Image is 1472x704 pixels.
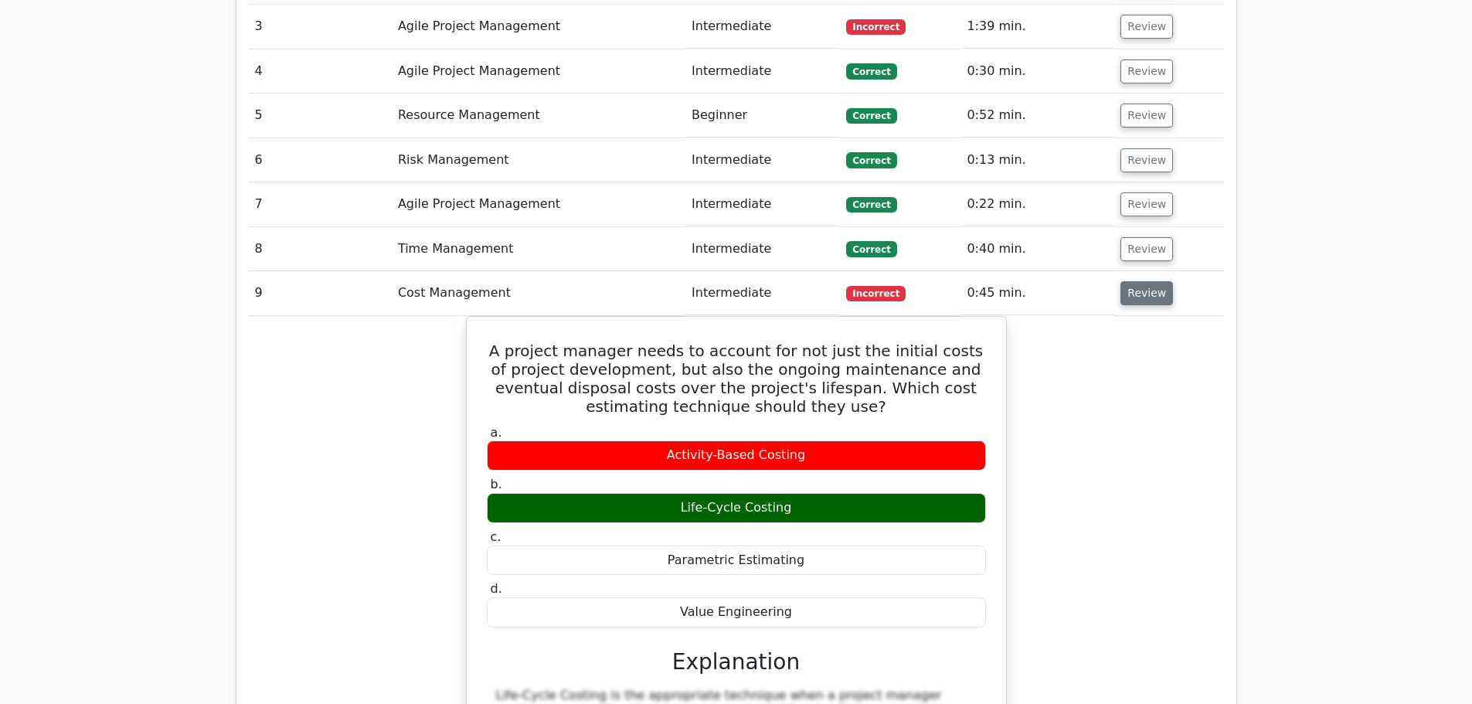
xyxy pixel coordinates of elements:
[491,529,501,544] span: c.
[685,5,840,49] td: Intermediate
[487,493,986,523] div: Life-Cycle Costing
[392,49,685,94] td: Agile Project Management
[496,649,977,675] h3: Explanation
[487,597,986,627] div: Value Engineering
[846,197,896,213] span: Correct
[960,94,1114,138] td: 0:52 min.
[1120,148,1173,172] button: Review
[249,49,392,94] td: 4
[846,108,896,124] span: Correct
[960,49,1114,94] td: 0:30 min.
[249,94,392,138] td: 5
[249,182,392,226] td: 7
[249,271,392,315] td: 9
[846,152,896,168] span: Correct
[392,227,685,271] td: Time Management
[685,227,840,271] td: Intermediate
[249,227,392,271] td: 8
[1120,60,1173,83] button: Review
[846,241,896,257] span: Correct
[1120,192,1173,216] button: Review
[485,342,988,416] h5: A project manager needs to account for not just the initial costs of project development, but als...
[960,5,1114,49] td: 1:39 min.
[249,138,392,182] td: 6
[846,19,906,35] span: Incorrect
[846,286,906,301] span: Incorrect
[491,477,502,491] span: b.
[491,425,502,440] span: a.
[392,138,685,182] td: Risk Management
[685,138,840,182] td: Intermediate
[685,49,840,94] td: Intermediate
[846,63,896,79] span: Correct
[960,227,1114,271] td: 0:40 min.
[960,271,1114,315] td: 0:45 min.
[1120,281,1173,305] button: Review
[685,182,840,226] td: Intermediate
[392,94,685,138] td: Resource Management
[249,5,392,49] td: 3
[1120,237,1173,261] button: Review
[487,546,986,576] div: Parametric Estimating
[491,581,502,596] span: d.
[1120,15,1173,39] button: Review
[487,440,986,471] div: Activity-Based Costing
[392,271,685,315] td: Cost Management
[685,94,840,138] td: Beginner
[960,138,1114,182] td: 0:13 min.
[392,5,685,49] td: Agile Project Management
[960,182,1114,226] td: 0:22 min.
[392,182,685,226] td: Agile Project Management
[1120,104,1173,128] button: Review
[685,271,840,315] td: Intermediate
